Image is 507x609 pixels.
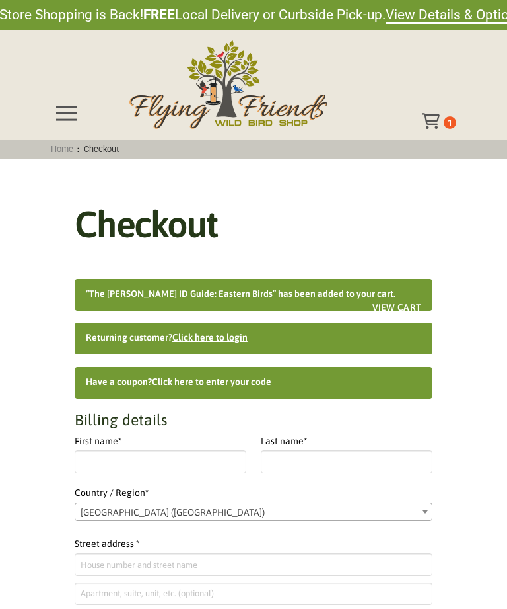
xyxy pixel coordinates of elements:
[129,40,327,129] img: Flying Friends Wild Bird Shop Logo
[75,583,432,605] input: Apartment, suite, unit, etc. (optional)
[75,411,432,430] h3: Billing details
[143,7,175,22] strong: FREE
[152,376,271,387] a: Enter your coupon code
[422,113,444,129] div: Toggle Off Canvas Content
[75,323,432,354] div: Returning customer?
[46,144,123,154] span: :
[448,118,452,128] span: 1
[75,279,432,311] div: “The [PERSON_NAME] ID Guide: Eastern Birds” has been added to your cart.
[75,367,432,399] div: Have a coupon?
[79,144,123,154] span: Checkout
[75,536,432,552] label: Street address
[75,205,217,244] h1: Checkout
[75,434,246,450] label: First name
[51,97,83,129] div: Toggle Off Canvas Content
[372,301,422,315] a: View cart
[75,553,432,576] input: House number and street name
[75,434,432,501] label: Country / Region
[75,503,432,522] span: United States (US)
[261,434,432,450] label: Last name
[46,144,77,154] a: Home
[75,503,432,521] span: Country / Region
[172,332,248,343] a: Click here to login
